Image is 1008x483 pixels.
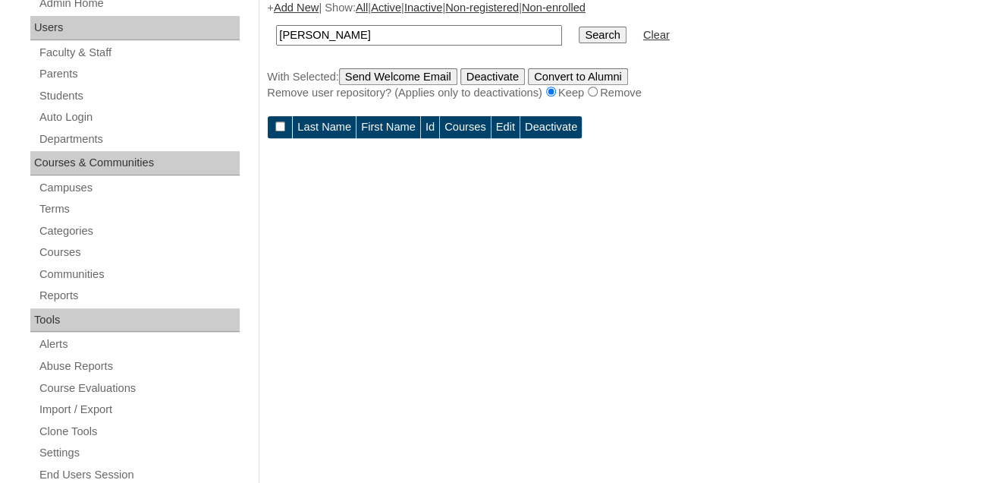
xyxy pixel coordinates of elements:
div: Remove user repository? (Applies only to deactivations) Keep Remove [267,85,993,101]
a: Abuse Reports [38,357,240,376]
td: First Name [356,116,420,138]
a: Parents [38,65,240,84]
a: Alerts [38,335,240,354]
a: Departments [38,130,240,149]
a: Communities [38,265,240,284]
a: Non-enrolled [522,2,586,14]
a: Non-registered [445,2,519,14]
input: Convert to Alumni [528,68,628,85]
input: Search [579,27,626,43]
a: Clone Tools [38,422,240,441]
a: Import / Export [38,400,240,419]
div: With Selected: [267,68,993,101]
a: Categories [38,222,240,241]
a: Add New [274,2,319,14]
div: Tools [30,308,240,333]
a: Students [38,87,240,106]
td: Edit [491,116,520,138]
td: Courses [440,116,491,138]
a: Course Evaluations [38,379,240,398]
td: Deactivate [520,116,582,138]
a: Inactive [404,2,443,14]
a: Clear [643,29,670,41]
a: Reports [38,286,240,305]
input: Deactivate [460,68,525,85]
div: Users [30,16,240,40]
input: Send Welcome Email [339,68,457,85]
div: Courses & Communities [30,151,240,175]
a: All [356,2,368,14]
a: Auto Login [38,108,240,127]
td: Id [421,116,439,138]
a: Courses [38,243,240,262]
a: Settings [38,444,240,462]
a: Active [371,2,401,14]
td: Last Name [293,116,356,138]
a: Campuses [38,178,240,197]
a: Terms [38,200,240,219]
input: Search [276,25,562,46]
a: Faculty & Staff [38,43,240,62]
